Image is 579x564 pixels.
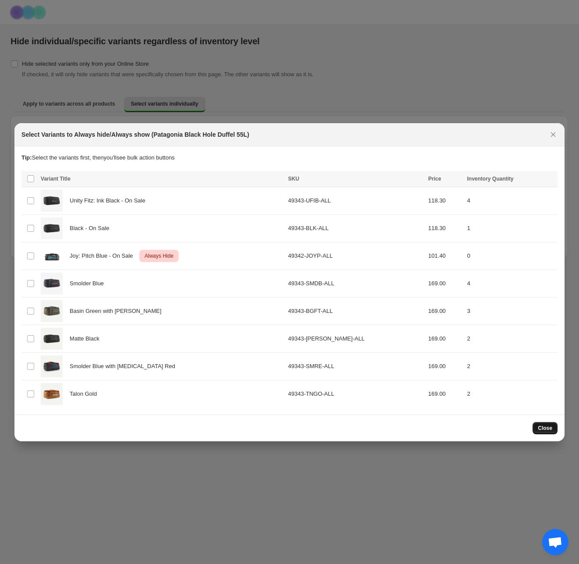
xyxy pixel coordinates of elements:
[41,328,63,350] img: 49343_BLK.webp
[286,325,426,352] td: 49343-[PERSON_NAME]-ALL
[286,380,426,408] td: 49343-TNGO-ALL
[70,307,166,316] span: Basin Green with [PERSON_NAME]
[70,362,180,371] span: Smolder Blue with [MEDICAL_DATA] Red
[464,187,557,214] td: 4
[426,380,465,408] td: 169.00
[21,153,558,162] p: Select the variants first, then you'll see bulk action buttons
[547,128,559,141] button: Close
[464,380,557,408] td: 2
[464,325,557,352] td: 2
[467,176,513,182] span: Inventory Quantity
[70,390,102,398] span: Talon Gold
[426,325,465,352] td: 169.00
[286,187,426,214] td: 49343-UFIB-ALL
[286,270,426,297] td: 49343-SMDB-ALL
[70,196,150,205] span: Unity Fitz: Ink Black - On Sale
[533,422,558,434] button: Close
[143,251,175,261] span: Always Hide
[41,300,63,322] img: 49343_BGFT.webp
[70,252,138,260] span: Joy: Pitch Blue - On Sale
[286,297,426,325] td: 49343-BGFT-ALL
[542,529,568,555] a: Open chat
[70,279,109,288] span: Smolder Blue
[428,176,441,182] span: Price
[41,217,63,239] img: 49343_BLK.jpg
[41,355,63,377] img: 49343_SMRE.webp
[21,154,32,161] strong: Tip:
[286,242,426,270] td: 49342-JOYP-ALL
[70,334,104,343] span: Matte Black
[41,383,63,405] img: 49343_TNGO.webp
[426,297,465,325] td: 169.00
[426,242,465,270] td: 101.40
[41,245,63,267] img: Patagonia_x700_a0a904d7-2e3d-4b3b-b166-b61d6eb95c13.webp
[426,187,465,214] td: 118.30
[41,273,63,294] img: 49343_SMDB.jpg
[426,214,465,242] td: 118.30
[538,425,552,432] span: Close
[70,224,114,233] span: Black - On Sale
[288,176,299,182] span: SKU
[464,242,557,270] td: 0
[286,214,426,242] td: 49343-BLK-ALL
[464,214,557,242] td: 1
[464,270,557,297] td: 4
[41,176,71,182] span: Variant Title
[464,352,557,380] td: 2
[21,130,249,139] h2: Select Variants to Always hide/Always show (Patagonia Black Hole Duffel 55L)
[426,270,465,297] td: 169.00
[41,190,63,212] img: 49343_UFIB.jpg
[286,352,426,380] td: 49343-SMRE-ALL
[426,352,465,380] td: 169.00
[464,297,557,325] td: 3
